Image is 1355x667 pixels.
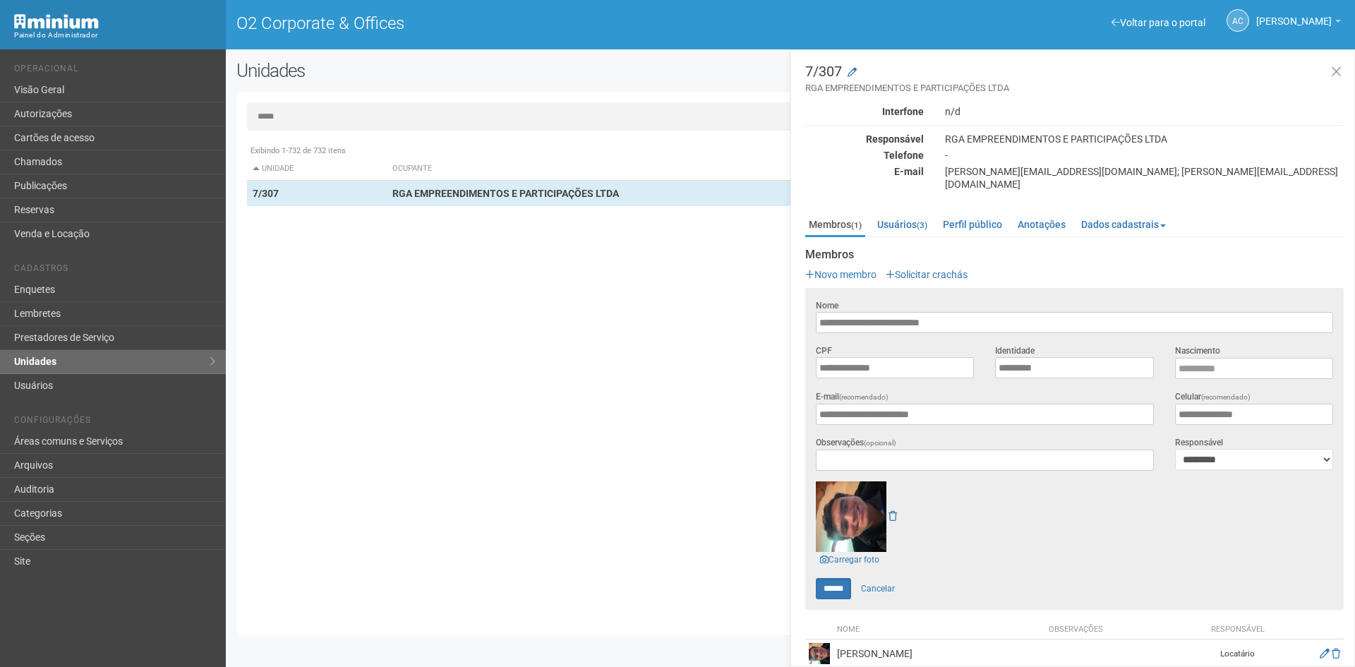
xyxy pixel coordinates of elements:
[1227,9,1249,32] a: AC
[1332,648,1340,659] a: Excluir membro
[889,510,897,522] a: Remover
[1320,648,1330,659] a: Editar membro
[1203,620,1273,639] th: Responsável
[387,157,866,181] th: Ocupante: activate to sort column ascending
[809,643,830,664] img: user.png
[795,133,934,145] div: Responsável
[805,269,877,280] a: Novo membro
[934,105,1354,118] div: n/d
[795,165,934,178] div: E-mail
[805,248,1344,261] strong: Membros
[1175,390,1251,404] label: Celular
[14,263,215,278] li: Cadastros
[14,64,215,78] li: Operacional
[816,344,832,357] label: CPF
[14,415,215,430] li: Configurações
[1045,620,1203,639] th: Observações
[839,393,889,401] span: (recomendado)
[1256,2,1332,27] span: Ana Carla de Carvalho Silva
[247,157,387,181] th: Unidade: activate to sort column descending
[805,64,1344,95] h3: 7/307
[816,299,838,312] label: Nome
[236,60,686,81] h2: Unidades
[247,145,1334,157] div: Exibindo 1-732 de 732 itens
[816,552,884,567] a: Carregar foto
[816,436,896,450] label: Observações
[848,66,857,80] a: Modificar a unidade
[886,269,968,280] a: Solicitar crachás
[795,105,934,118] div: Interfone
[1112,17,1205,28] a: Voltar para o portal
[1201,393,1251,401] span: (recomendado)
[392,188,619,199] strong: RGA EMPREENDIMENTOS E PARTICIPAÇÕES LTDA
[1256,18,1341,29] a: [PERSON_NAME]
[816,390,889,404] label: E-mail
[1014,214,1069,235] a: Anotações
[934,133,1354,145] div: RGA EMPREENDIMENTOS E PARTICIPAÇÕES LTDA
[236,14,780,32] h1: O2 Corporate & Offices
[995,344,1035,357] label: Identidade
[939,214,1006,235] a: Perfil público
[1175,344,1220,357] label: Nascimento
[253,188,279,199] strong: 7/307
[917,220,927,230] small: (3)
[851,220,862,230] small: (1)
[14,29,215,42] div: Painel do Administrador
[934,165,1354,191] div: [PERSON_NAME][EMAIL_ADDRESS][DOMAIN_NAME]; [PERSON_NAME][EMAIL_ADDRESS][DOMAIN_NAME]
[805,82,1344,95] small: RGA EMPREENDIMENTOS E PARTICIPAÇÕES LTDA
[874,214,931,235] a: Usuários(3)
[934,149,1354,162] div: -
[833,620,1045,639] th: Nome
[795,149,934,162] div: Telefone
[1175,436,1223,449] label: Responsável
[864,439,896,447] span: (opcional)
[14,14,99,29] img: Minium
[853,578,903,599] a: Cancelar
[1078,214,1169,235] a: Dados cadastrais
[805,214,865,237] a: Membros(1)
[816,481,886,552] img: user.png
